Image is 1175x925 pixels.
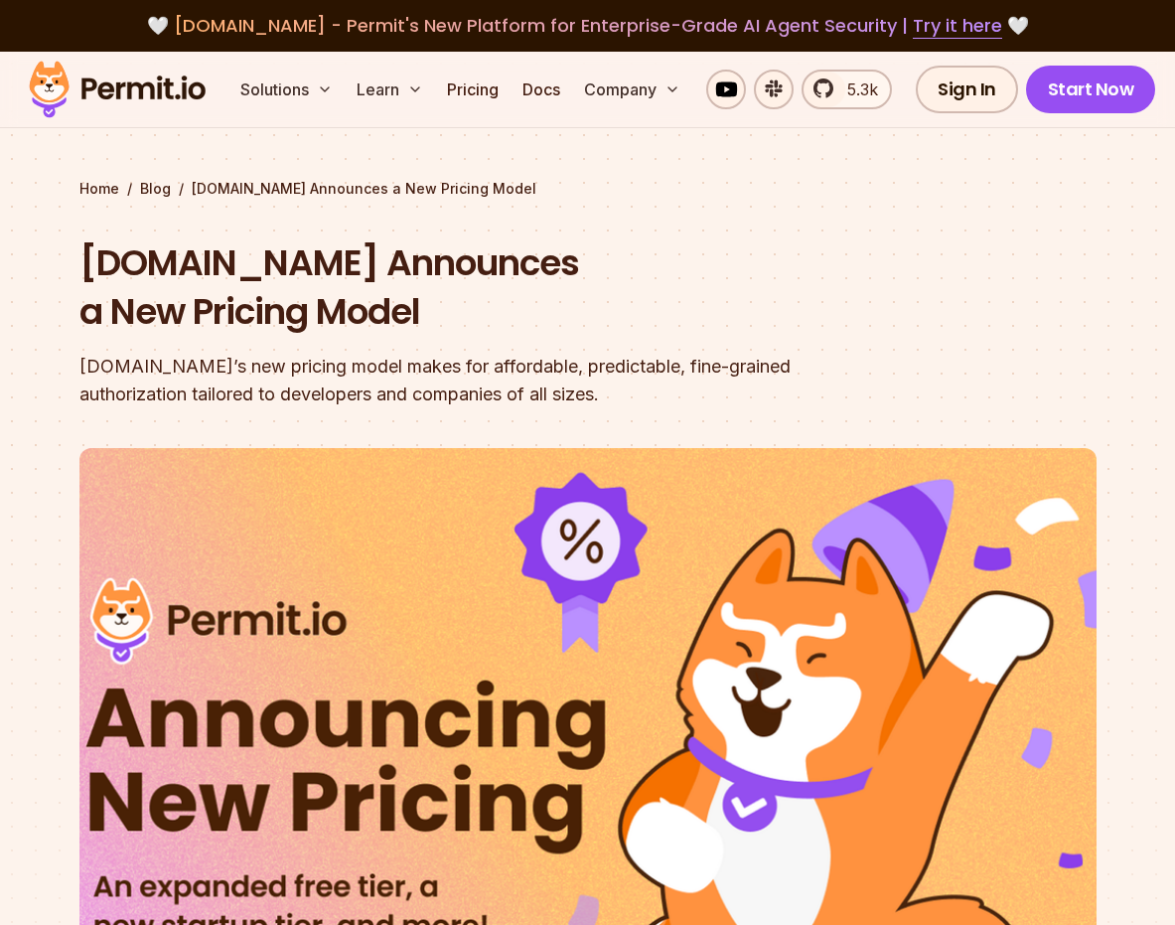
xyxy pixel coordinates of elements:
a: 5.3k [802,70,892,109]
div: 🤍 🤍 [48,12,1127,40]
a: Docs [514,70,568,109]
button: Learn [349,70,431,109]
button: Company [576,70,688,109]
a: Home [79,179,119,199]
span: 5.3k [835,77,878,101]
a: Blog [140,179,171,199]
a: Try it here [913,13,1002,39]
img: Permit logo [20,56,215,123]
div: / / [79,179,1097,199]
span: [DOMAIN_NAME] - Permit's New Platform for Enterprise-Grade AI Agent Security | [174,13,1002,38]
a: Sign In [916,66,1018,113]
div: [DOMAIN_NAME]’s new pricing model makes for affordable, predictable, fine-grained authorization t... [79,353,842,408]
h1: [DOMAIN_NAME] Announces a New Pricing Model [79,238,842,337]
a: Start Now [1026,66,1156,113]
button: Solutions [232,70,341,109]
a: Pricing [439,70,507,109]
